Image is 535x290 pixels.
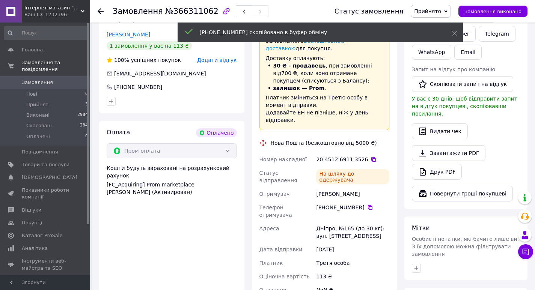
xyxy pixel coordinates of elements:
[259,273,310,279] span: Оціночна вартість
[22,245,48,252] span: Аналітика
[335,8,404,15] div: Статус замовлення
[22,187,69,200] span: Показники роботи компанії
[259,204,292,218] span: Телефон отримувача
[107,56,181,64] div: успішних покупок
[22,207,41,213] span: Відгуки
[412,45,451,60] a: WhatsApp
[259,191,290,197] span: Отримувач
[165,7,219,16] span: №366311062
[315,222,391,243] div: Дніпро, №165 (до 30 кг): вул. [STREET_ADDRESS]
[77,112,88,119] span: 2984
[412,76,513,92] button: Скопіювати запит на відгук
[24,5,81,11] span: Інтернет-магазин "Ексклюзив"
[259,225,279,231] span: Адреса
[259,170,297,183] span: Статус відправлення
[22,79,53,86] span: Замовлення
[464,9,521,14] span: Замовлення виконано
[315,270,391,283] div: 113 ₴
[22,161,69,168] span: Товари та послуги
[458,6,527,17] button: Замовлення виконано
[22,149,58,155] span: Повідомлення
[107,41,192,50] div: 1 замовлення у вас на 113 ₴
[266,37,383,53] p: Замовлення з для покупця.
[107,129,130,136] span: Оплата
[259,156,307,162] span: Номер накладної
[4,26,89,40] input: Пошук
[26,112,50,119] span: Виконані
[273,85,325,91] b: залишок — Prom
[273,63,326,69] b: 30 ₴ - продавець
[412,96,517,117] span: У вас є 30 днів, щоб відправити запит на відгук покупцеві, скопіювавши посилання.
[412,145,485,161] a: Завантажити PDF
[114,57,129,63] span: 100%
[107,164,237,196] div: Кошти будуть зараховані на розрахунковий рахунок
[22,47,43,53] span: Головна
[412,123,468,139] button: Видати чек
[266,84,383,92] li: .
[22,174,77,181] span: [DEMOGRAPHIC_DATA]
[266,62,383,84] li: , при замовленні від 700 ₴ , коли воно отримане покупцем (списуються з Балансу);
[22,59,90,73] span: Замовлення та повідомлення
[316,156,389,163] div: 20 4512 6911 3526
[454,45,482,60] button: Email
[24,11,90,18] div: Ваш ID: 1232396
[412,164,462,180] a: Друк PDF
[197,57,237,63] span: Додати відгук
[26,133,50,140] span: Оплачені
[412,236,519,257] span: Особисті нотатки, які бачите лише ви. З їх допомогою можна фільтрувати замовлення
[98,8,104,15] div: Повернутися назад
[200,29,433,36] div: [PHONE_NUMBER] скопійовано в буфер обміну
[412,66,495,72] span: Запит на відгук про компанію
[26,122,52,129] span: Скасовані
[85,133,88,140] span: 0
[107,181,237,196] div: [FC_Acquiring] Prom marketplace [PERSON_NAME] (Активирован)
[315,187,391,201] div: [PERSON_NAME]
[113,7,163,16] span: Замовлення
[259,260,283,266] span: Платник
[26,101,50,108] span: Прийняті
[269,139,379,147] div: Нова Пошта (безкоштовно від 5000 ₴)
[113,83,163,91] div: [PHONE_NUMBER]
[414,8,441,14] span: Прийнято
[107,32,150,38] a: [PERSON_NAME]
[80,122,88,129] span: 284
[196,128,237,137] div: Оплачено
[259,246,303,252] span: Дата відправки
[114,71,206,77] span: [EMAIL_ADDRESS][DOMAIN_NAME]
[259,31,390,130] div: Доставку оплачують:
[479,26,515,42] a: Telegram
[315,243,391,256] div: [DATE]
[315,256,391,270] div: Третя особа
[22,219,42,226] span: Покупці
[316,204,389,211] div: [PHONE_NUMBER]
[518,244,533,259] button: Чат з покупцем
[412,186,513,201] button: Повернути гроші покупцеві
[26,91,37,98] span: Нові
[107,17,137,24] span: Покупець
[85,91,88,98] span: 0
[22,258,69,271] span: Інструменти веб-майстра та SEO
[22,232,62,239] span: Каталог ProSale
[85,101,88,108] span: 3
[316,169,389,184] div: На шляху до одержувача
[266,94,383,124] p: Платник зміниться на Третю особу в момент відправки. Додавайте ЕН не пізніше, ніж у день відправки.
[412,224,430,231] span: Мітки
